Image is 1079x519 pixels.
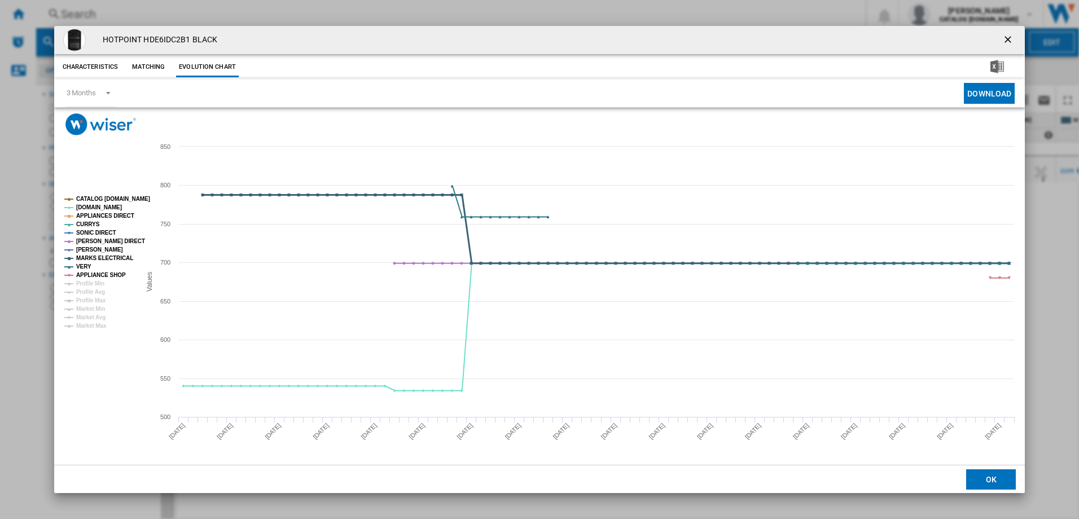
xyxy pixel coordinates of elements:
[455,422,474,441] tspan: [DATE]
[972,57,1022,77] button: Download in Excel
[160,375,170,382] tspan: 550
[76,289,105,295] tspan: Profile Avg
[76,255,133,261] tspan: MARKS ELECTRICAL
[76,247,123,253] tspan: [PERSON_NAME]
[551,422,570,441] tspan: [DATE]
[964,83,1015,104] button: Download
[65,113,136,135] img: logo_wiser_300x94.png
[76,272,126,278] tspan: APPLIANCE SHOP
[54,26,1025,493] md-dialog: Product popup
[97,34,218,46] h4: HOTPOINT HDE6IDC2B1 BLACK
[76,196,150,202] tspan: CATALOG [DOMAIN_NAME]
[984,422,1002,441] tspan: [DATE]
[63,29,86,51] img: HP_859991729710_Frontal.jpg
[76,297,106,304] tspan: Profile Max
[503,422,522,441] tspan: [DATE]
[76,323,107,329] tspan: Market Max
[695,422,714,441] tspan: [DATE]
[176,57,239,77] button: Evolution chart
[990,60,1004,73] img: excel-24x24.png
[76,263,91,270] tspan: VERY
[124,57,173,77] button: Matching
[76,280,104,287] tspan: Profile Min
[935,422,954,441] tspan: [DATE]
[743,422,762,441] tspan: [DATE]
[60,57,121,77] button: Characteristics
[998,29,1020,51] button: getI18NText('BUTTONS.CLOSE_DIALOG')
[76,213,134,219] tspan: APPLIANCES DIRECT
[312,422,330,441] tspan: [DATE]
[76,204,122,210] tspan: [DOMAIN_NAME]
[76,306,105,312] tspan: Market Min
[407,422,426,441] tspan: [DATE]
[160,143,170,150] tspan: 850
[160,336,170,343] tspan: 600
[76,221,100,227] tspan: CURRYS
[76,238,145,244] tspan: [PERSON_NAME] DIRECT
[160,259,170,266] tspan: 700
[599,422,618,441] tspan: [DATE]
[67,89,96,97] div: 3 Months
[966,469,1016,490] button: OK
[887,422,906,441] tspan: [DATE]
[160,298,170,305] tspan: 650
[146,272,153,292] tspan: Values
[76,230,116,236] tspan: SONIC DIRECT
[647,422,666,441] tspan: [DATE]
[216,422,234,441] tspan: [DATE]
[168,422,186,441] tspan: [DATE]
[76,314,106,320] tspan: Market Avg
[264,422,282,441] tspan: [DATE]
[160,182,170,188] tspan: 800
[1002,34,1016,47] ng-md-icon: getI18NText('BUTTONS.CLOSE_DIALOG')
[160,221,170,227] tspan: 750
[359,422,378,441] tspan: [DATE]
[839,422,858,441] tspan: [DATE]
[791,422,810,441] tspan: [DATE]
[160,414,170,420] tspan: 500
